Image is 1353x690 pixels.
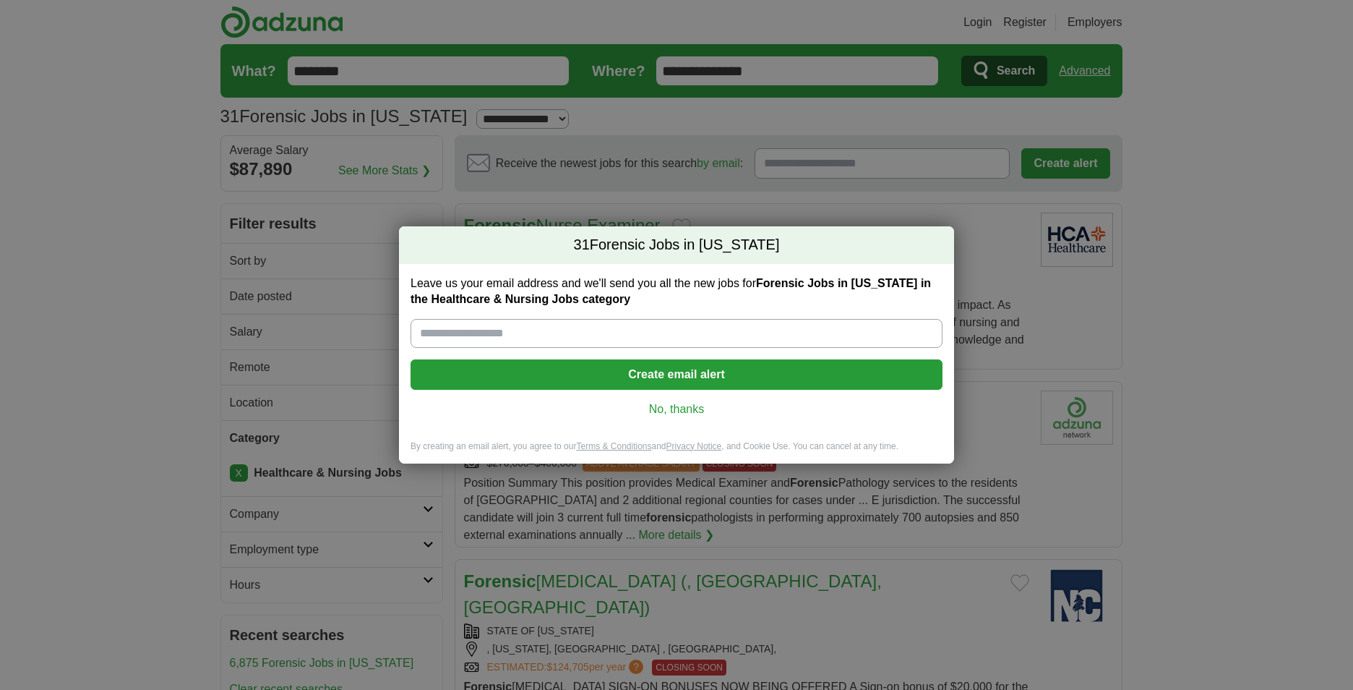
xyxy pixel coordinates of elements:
a: Privacy Notice [666,441,722,451]
div: By creating an email alert, you agree to our and , and Cookie Use. You can cancel at any time. [399,440,954,464]
button: Create email alert [411,359,942,390]
span: 31 [574,235,590,255]
a: No, thanks [422,401,931,417]
strong: Forensic Jobs in [US_STATE] in the Healthcare & Nursing Jobs category [411,277,931,305]
label: Leave us your email address and we'll send you all the new jobs for [411,276,942,307]
h2: Forensic Jobs in [US_STATE] [399,226,954,264]
a: Terms & Conditions [576,441,651,451]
